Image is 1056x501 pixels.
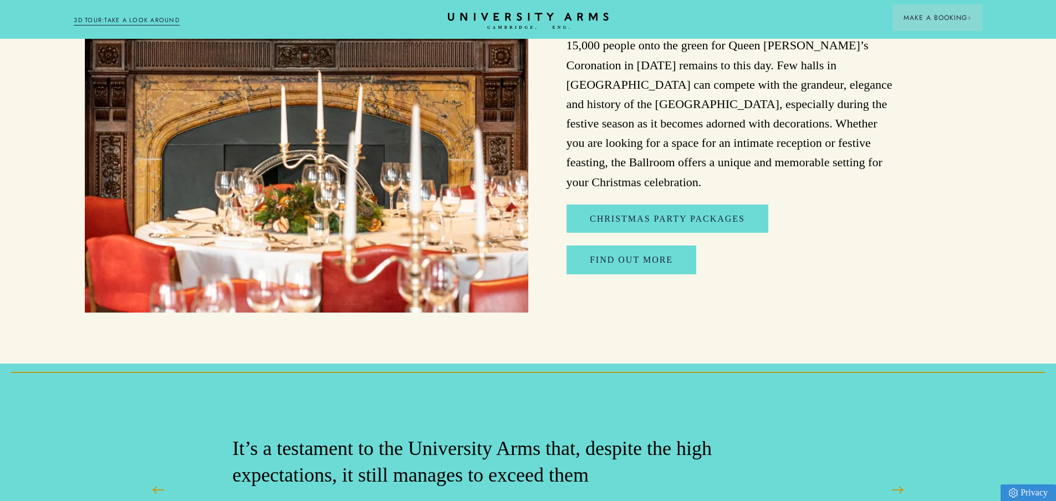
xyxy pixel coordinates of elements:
a: Privacy [1001,484,1056,501]
span: Make a Booking [904,13,971,23]
a: Find out More [567,246,696,274]
img: Arrow icon [967,16,971,20]
a: 3D TOUR:TAKE A LOOK AROUND [74,16,180,25]
a: Christmas Party Packages [567,205,768,233]
p: It’s a testament to the University Arms that, despite the high expectations, it still manages to ... [232,436,785,489]
img: Privacy [1009,488,1018,498]
a: Home [448,13,609,30]
button: Make a BookingArrow icon [892,4,982,31]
